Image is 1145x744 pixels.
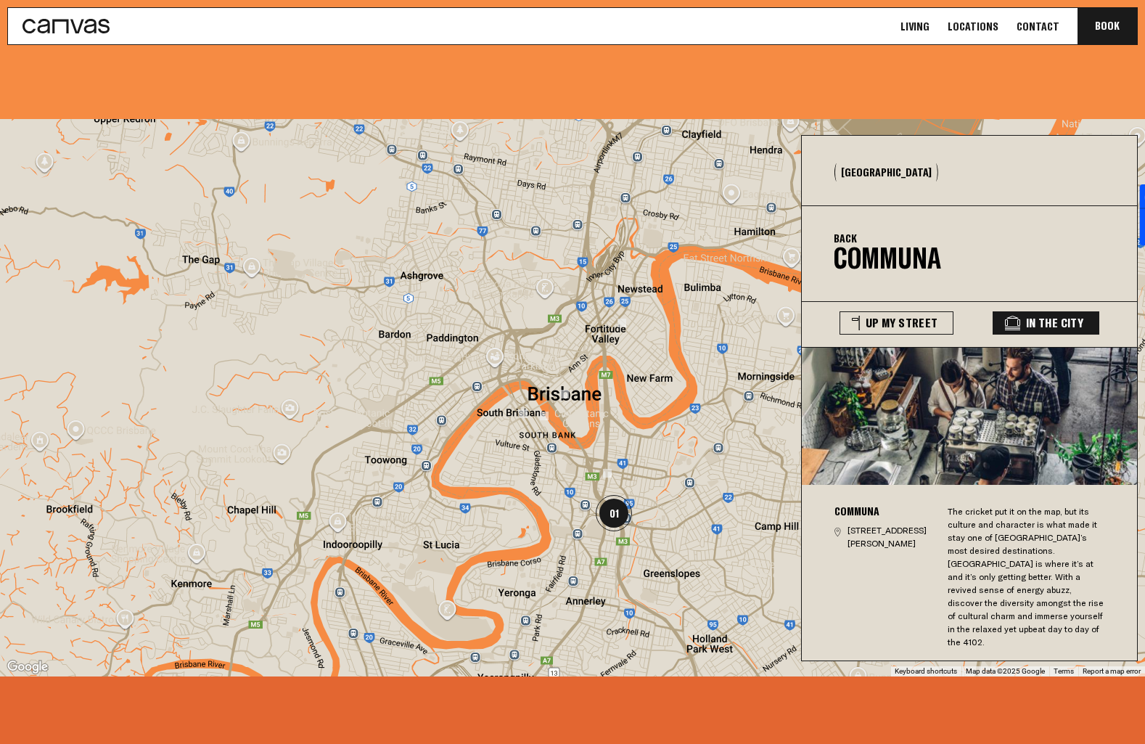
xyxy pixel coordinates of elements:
[896,19,934,34] a: Living
[596,495,632,531] div: 01
[4,658,52,676] a: Open this area in Google Maps (opens a new window)
[834,232,857,244] button: Back
[1012,19,1064,34] a: Contact
[943,19,1003,34] a: Locations
[1083,667,1141,675] a: Report a map error
[1078,8,1137,44] button: Book
[834,505,933,517] h3: Communa
[840,311,953,335] button: Up My Street
[802,348,1138,485] img: b9c60a2890d18fbd544eb75fd7ab2128d1314e1a-463x189.jpg
[848,524,933,550] p: [STREET_ADDRESS][PERSON_NAME]
[948,505,1106,649] div: The cricket put it on the map, but its culture and character is what made it stay one of [GEOGRAP...
[4,658,52,676] img: Google
[1054,667,1074,675] a: Terms (opens in new tab)
[895,666,957,676] button: Keyboard shortcuts
[993,311,1099,335] button: In The City
[966,667,1045,675] span: Map data ©2025 Google
[834,163,938,181] button: [GEOGRAPHIC_DATA]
